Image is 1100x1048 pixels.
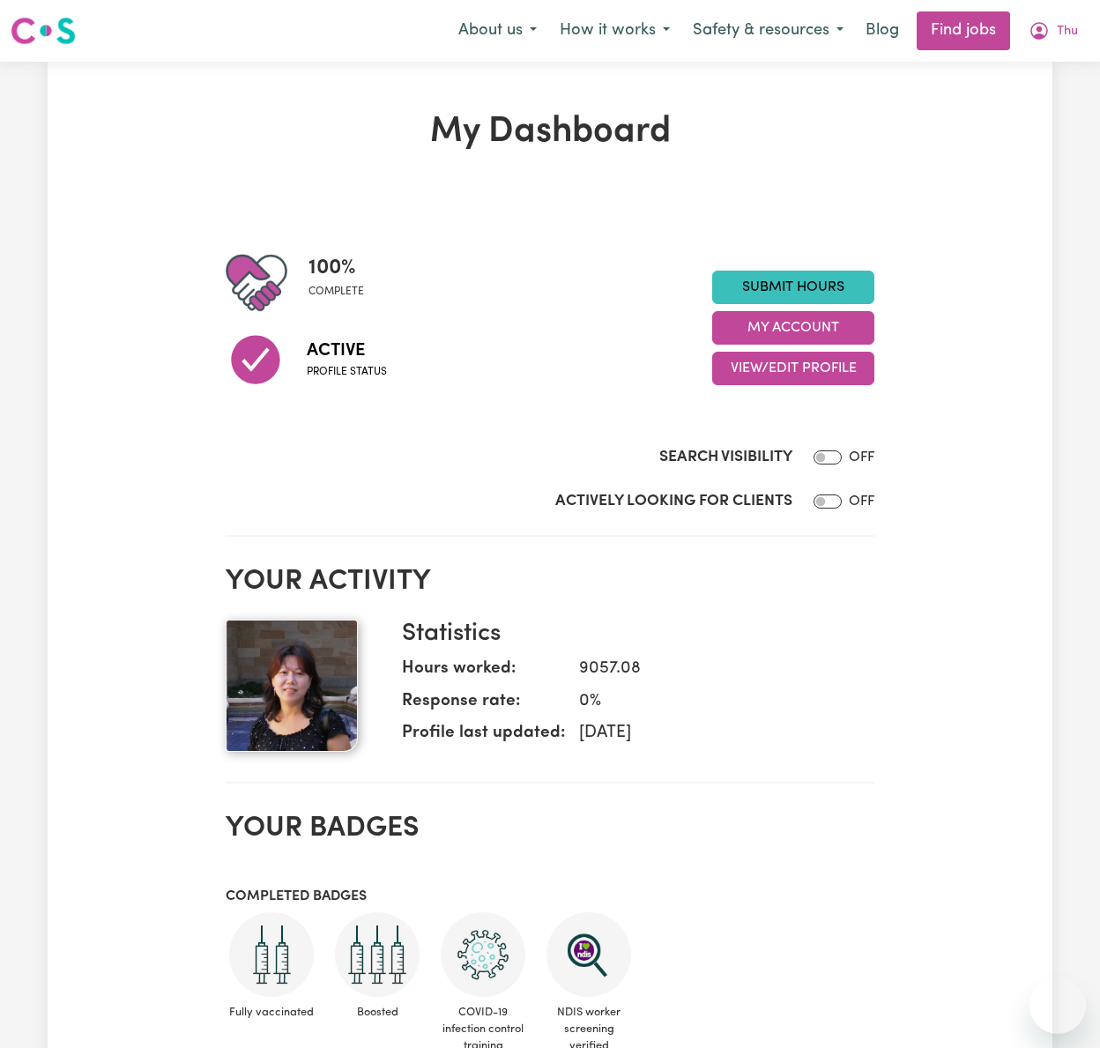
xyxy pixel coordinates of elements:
[712,271,874,304] a: Submit Hours
[546,912,631,997] img: NDIS Worker Screening Verified
[308,252,364,284] span: 100 %
[712,311,874,345] button: My Account
[555,490,792,513] label: Actively Looking for Clients
[307,338,387,364] span: Active
[1017,12,1089,49] button: My Account
[335,912,420,997] img: Care and support worker has received booster dose of COVID-19 vaccination
[331,997,423,1028] span: Boosted
[849,494,874,509] span: OFF
[11,15,76,47] img: Careseekers logo
[308,284,364,300] span: complete
[659,446,792,469] label: Search Visibility
[226,620,358,752] img: Your profile picture
[855,11,910,50] a: Blog
[226,565,874,598] h2: Your activity
[447,12,548,49] button: About us
[402,657,565,689] dt: Hours worked:
[307,364,387,380] span: Profile status
[308,252,378,314] div: Profile completeness: 100%
[712,352,874,385] button: View/Edit Profile
[681,12,855,49] button: Safety & resources
[226,888,874,905] h3: Completed badges
[402,620,860,650] h3: Statistics
[548,12,681,49] button: How it works
[226,812,874,845] h2: Your badges
[229,912,314,997] img: Care and support worker has received 2 doses of COVID-19 vaccine
[565,657,860,682] dd: 9057.08
[226,997,317,1028] span: Fully vaccinated
[402,689,565,722] dt: Response rate:
[11,11,76,51] a: Careseekers logo
[402,721,565,754] dt: Profile last updated:
[1029,977,1086,1034] iframe: Button to launch messaging window
[441,912,525,997] img: CS Academy: COVID-19 Infection Control Training course completed
[226,111,874,153] h1: My Dashboard
[565,721,860,747] dd: [DATE]
[565,689,860,715] dd: 0 %
[849,450,874,465] span: OFF
[1057,22,1078,41] span: Thu
[917,11,1010,50] a: Find jobs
